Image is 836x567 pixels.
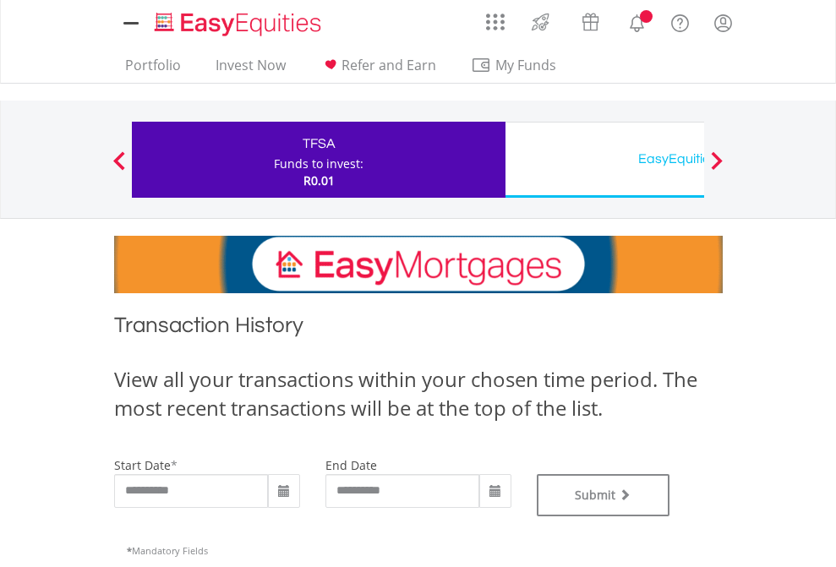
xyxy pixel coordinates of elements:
[314,57,443,83] a: Refer and Earn
[576,8,604,35] img: vouchers-v2.svg
[702,4,745,41] a: My Profile
[114,365,723,423] div: View all your transactions within your chosen time period. The most recent transactions will be a...
[114,457,171,473] label: start date
[303,172,335,188] span: R0.01
[209,57,292,83] a: Invest Now
[114,310,723,348] h1: Transaction History
[471,54,582,76] span: My Funds
[700,160,734,177] button: Next
[658,4,702,38] a: FAQ's and Support
[615,4,658,38] a: Notifications
[142,132,495,155] div: TFSA
[118,57,188,83] a: Portfolio
[566,4,615,35] a: Vouchers
[114,236,723,293] img: EasyMortage Promotion Banner
[325,457,377,473] label: end date
[527,8,555,35] img: thrive-v2.svg
[102,160,136,177] button: Previous
[274,155,363,172] div: Funds to invest:
[486,13,505,31] img: grid-menu-icon.svg
[148,4,328,38] a: Home page
[127,544,208,557] span: Mandatory Fields
[342,56,436,74] span: Refer and Earn
[475,4,516,31] a: AppsGrid
[151,10,328,38] img: EasyEquities_Logo.png
[537,474,670,516] button: Submit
